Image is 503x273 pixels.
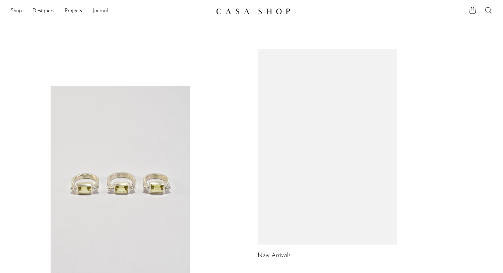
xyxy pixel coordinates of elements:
ul: NEW HEADER MENU [11,6,211,17]
a: Shop [11,7,22,16]
a: Designers [32,7,54,16]
nav: Desktop navigation [11,6,211,17]
a: Journal [93,7,108,16]
a: Projects [65,7,82,16]
a: New Arrivals [258,253,291,259]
